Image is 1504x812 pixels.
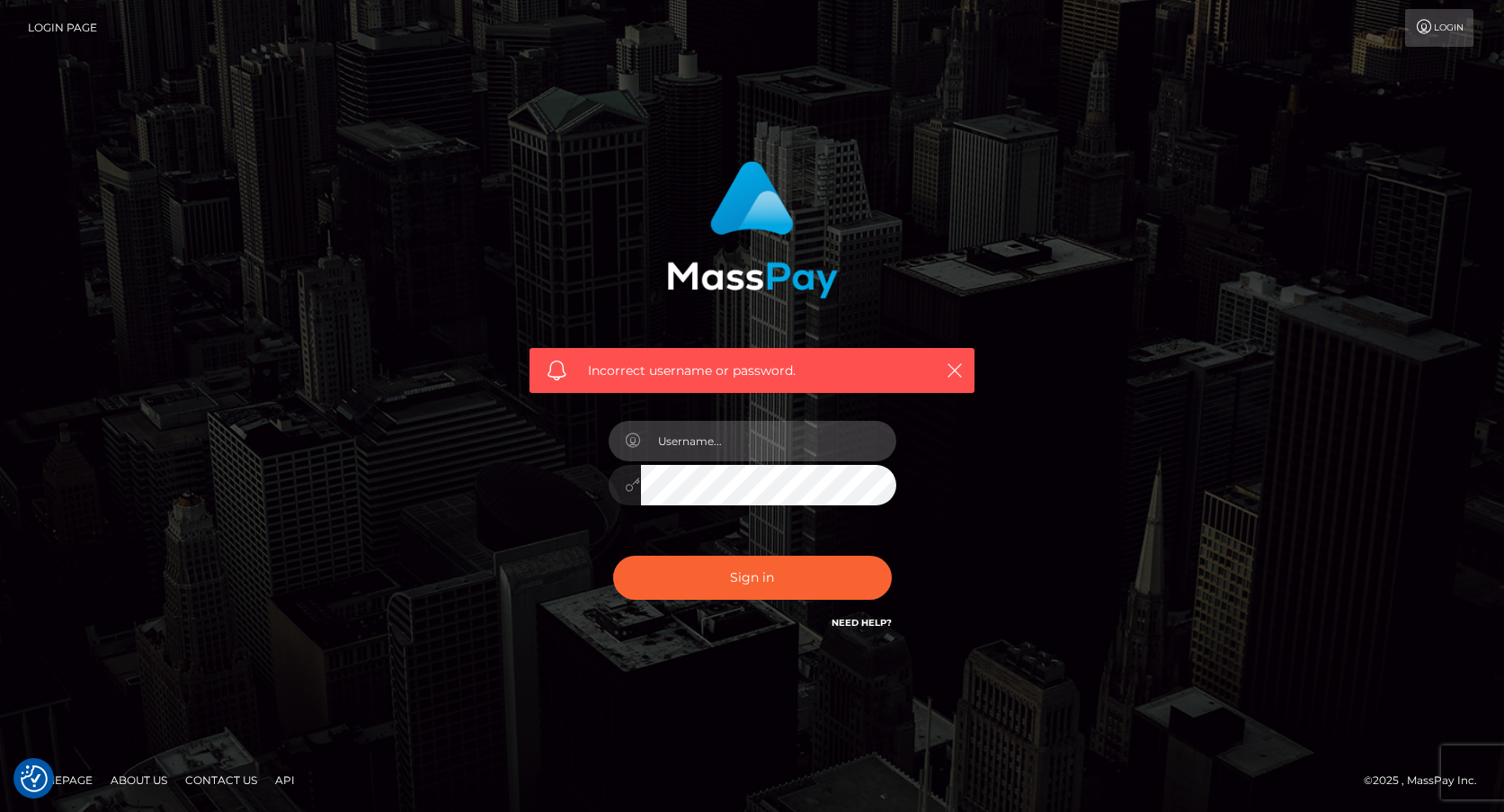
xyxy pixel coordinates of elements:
button: Consent Preferences [21,765,48,792]
span: Incorrect username or password. [588,361,916,380]
button: Sign in [613,556,892,600]
a: Homepage [20,766,100,794]
input: Username... [641,421,896,461]
img: MassPay Login [667,161,838,299]
a: Contact Us [178,766,264,794]
a: API [268,766,302,794]
img: Revisit consent button [21,765,48,792]
div: © 2025 , MassPay Inc. [1364,771,1491,790]
a: Need Help? [832,617,892,629]
a: About Us [103,766,174,794]
a: Login [1405,9,1473,47]
a: Login Page [28,9,97,47]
